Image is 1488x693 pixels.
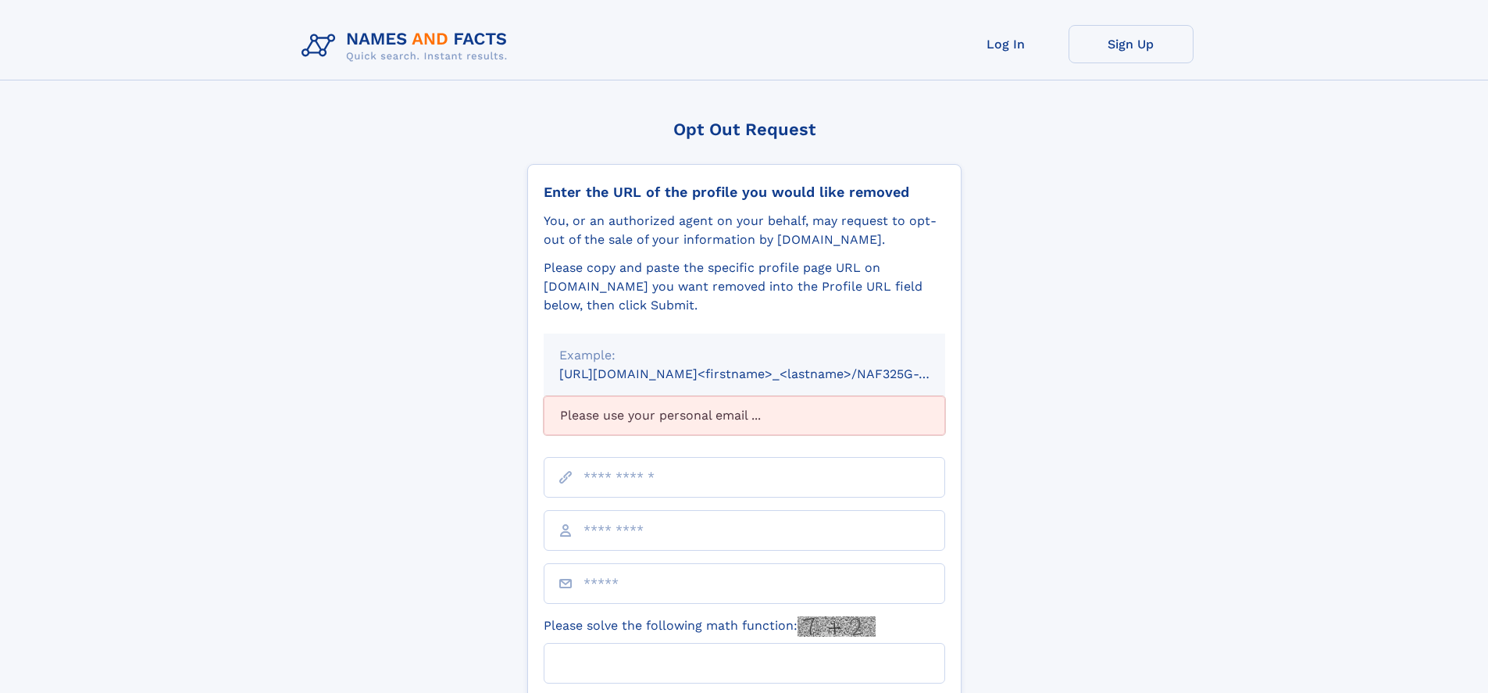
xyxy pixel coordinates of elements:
div: You, or an authorized agent on your behalf, may request to opt-out of the sale of your informatio... [544,212,945,249]
div: Opt Out Request [527,120,962,139]
a: Sign Up [1069,25,1194,63]
label: Please solve the following math function: [544,616,876,637]
a: Log In [944,25,1069,63]
small: [URL][DOMAIN_NAME]<firstname>_<lastname>/NAF325G-xxxxxxxx [559,366,975,381]
div: Enter the URL of the profile you would like removed [544,184,945,201]
div: Please use your personal email ... [544,396,945,435]
div: Example: [559,346,930,365]
div: Please copy and paste the specific profile page URL on [DOMAIN_NAME] you want removed into the Pr... [544,259,945,315]
img: Logo Names and Facts [295,25,520,67]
